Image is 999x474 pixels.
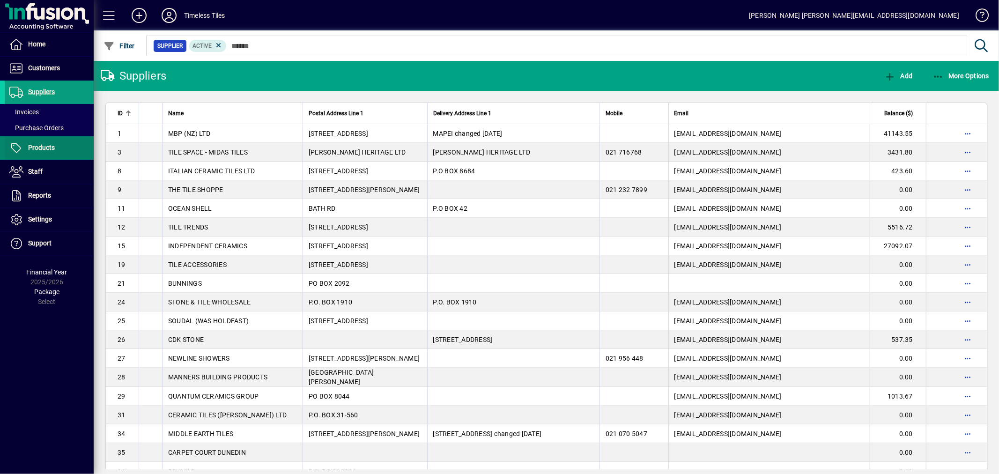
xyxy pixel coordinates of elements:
td: 41143.55 [870,124,926,143]
span: [STREET_ADDRESS] [309,223,368,231]
span: PO BOX 8044 [309,393,350,400]
button: More options [960,238,975,253]
td: 0.00 [870,199,926,218]
span: SOUDAL (WAS HOLDFAST) [168,317,249,325]
span: [EMAIL_ADDRESS][DOMAIN_NAME] [674,393,782,400]
span: ITALIAN CERAMIC TILES LTD [168,167,255,175]
span: [STREET_ADDRESS] [309,130,368,137]
button: More options [960,407,975,422]
a: Knowledge Base [969,2,987,32]
span: 25 [118,317,126,325]
button: More options [960,182,975,197]
span: [EMAIL_ADDRESS][DOMAIN_NAME] [674,205,782,212]
td: 423.60 [870,162,926,180]
button: Filter [101,37,137,54]
span: 24 [118,298,126,306]
td: 0.00 [870,274,926,293]
span: 11 [118,205,126,212]
span: PO BOX 2092 [309,280,350,287]
span: [PERSON_NAME] HERITAGE LTD [309,148,406,156]
span: TILE TRENDS [168,223,208,231]
span: Filter [104,42,135,50]
span: MANNERS BUILDING PRODUCTS [168,373,267,381]
span: Support [28,239,52,247]
span: Staff [28,168,43,175]
td: 0.00 [870,406,926,424]
span: MAPEI changed [DATE] [433,130,503,137]
span: Balance ($) [884,108,913,118]
a: Support [5,232,94,255]
td: 3431.80 [870,143,926,162]
span: TILE ACCESSORIES [168,261,227,268]
span: 26 [118,336,126,343]
button: More options [960,370,975,385]
td: 27092.07 [870,237,926,255]
td: 0.00 [870,424,926,443]
span: [EMAIL_ADDRESS][DOMAIN_NAME] [674,298,782,306]
span: [STREET_ADDRESS][PERSON_NAME] [309,186,420,193]
span: Postal Address Line 1 [309,108,363,118]
span: THE TILE SHOPPE [168,186,223,193]
span: 21 [118,280,126,287]
span: [EMAIL_ADDRESS][DOMAIN_NAME] [674,317,782,325]
span: BUNNINGS [168,280,202,287]
button: More options [960,313,975,328]
span: 021 956 448 [606,355,644,362]
span: P.O. BOX 31-560 [309,411,358,419]
div: Mobile [606,108,663,118]
span: [STREET_ADDRESS] [433,336,493,343]
span: Active [193,43,212,49]
span: CDK STONE [168,336,204,343]
button: More options [960,389,975,404]
a: Customers [5,57,94,80]
span: NEWLINE SHOWERS [168,355,230,362]
span: 1 [118,130,121,137]
span: [EMAIL_ADDRESS][DOMAIN_NAME] [674,355,782,362]
span: Settings [28,215,52,223]
button: More Options [930,67,992,84]
span: [EMAIL_ADDRESS][DOMAIN_NAME] [674,242,782,250]
span: P.O. BOX 1910 [309,298,352,306]
span: Mobile [606,108,622,118]
span: [STREET_ADDRESS] changed [DATE] [433,430,542,437]
span: [EMAIL_ADDRESS][DOMAIN_NAME] [674,223,782,231]
a: Products [5,136,94,160]
span: Invoices [9,108,39,116]
span: 27 [118,355,126,362]
span: 12 [118,223,126,231]
span: [STREET_ADDRESS] [309,261,368,268]
span: 8 [118,167,121,175]
td: 0.00 [870,293,926,311]
div: Name [168,108,297,118]
span: STONE & TILE WHOLESALE [168,298,251,306]
span: [EMAIL_ADDRESS][DOMAIN_NAME] [674,411,782,419]
div: Balance ($) [876,108,921,118]
span: 34 [118,430,126,437]
span: [EMAIL_ADDRESS][DOMAIN_NAME] [674,130,782,137]
div: Timeless Tiles [184,8,225,23]
span: 35 [118,449,126,456]
td: 537.35 [870,330,926,349]
span: CERAMIC TILES ([PERSON_NAME]) LTD [168,411,287,419]
span: Add [884,72,912,80]
div: Email [674,108,864,118]
span: [EMAIL_ADDRESS][DOMAIN_NAME] [674,430,782,437]
span: Supplier [157,41,183,51]
a: Invoices [5,104,94,120]
a: Settings [5,208,94,231]
span: P.O BOX 42 [433,205,468,212]
button: More options [960,351,975,366]
span: P.O. BOX 1910 [433,298,477,306]
span: Financial Year [27,268,67,276]
button: More options [960,145,975,160]
button: More options [960,257,975,272]
span: MBP (NZ) LTD [168,130,210,137]
span: More Options [932,72,990,80]
td: 1013.67 [870,387,926,406]
span: [EMAIL_ADDRESS][DOMAIN_NAME] [674,167,782,175]
span: [STREET_ADDRESS][PERSON_NAME] [309,355,420,362]
td: 0.00 [870,311,926,330]
span: 021 070 5047 [606,430,647,437]
div: ID [118,108,133,118]
span: 021 232 7899 [606,186,647,193]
